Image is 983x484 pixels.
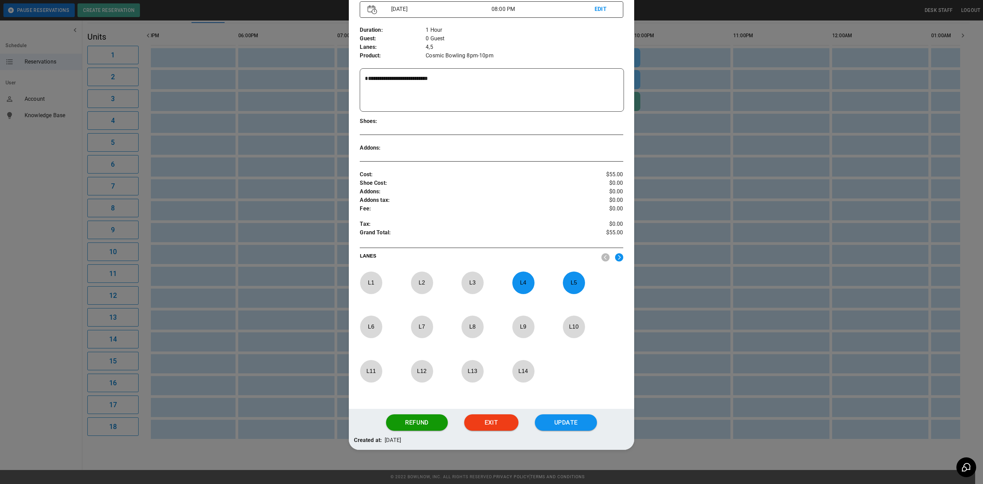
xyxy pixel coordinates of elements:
p: [DATE] [388,5,491,13]
p: L 7 [411,319,433,335]
p: L 1 [360,275,382,291]
p: 4,5 [426,43,623,52]
p: L 12 [411,363,433,379]
p: $0.00 [579,205,623,213]
button: Exit [464,414,518,431]
p: [DATE] [385,436,401,445]
p: $55.00 [579,229,623,239]
p: L 9 [512,319,535,335]
p: 0 Guest [426,34,623,43]
img: right.svg [615,253,623,262]
button: Update [535,414,597,431]
p: L 5 [562,275,585,291]
p: Cost : [360,170,579,179]
p: L 10 [562,319,585,335]
p: Shoe Cost : [360,179,579,188]
p: L 6 [360,319,382,335]
img: nav_left.svg [601,253,610,262]
p: Tax : [360,220,579,229]
p: L 4 [512,275,535,291]
p: L 2 [411,275,433,291]
p: Created at: [354,436,382,445]
p: Addons : [360,188,579,196]
p: Product : [360,52,426,60]
p: Shoes : [360,117,426,126]
p: $0.00 [579,196,623,205]
p: EDIT [595,5,615,14]
p: L 13 [461,363,484,379]
p: Lanes : [360,43,426,52]
p: $55.00 [579,170,623,179]
p: Cosmic Bowling 8pm-10pm [426,52,623,60]
p: Guest : [360,34,426,43]
p: L 11 [360,363,382,379]
p: $0.00 [579,188,623,196]
img: Vector [368,5,377,14]
p: Addons : [360,144,426,152]
p: Duration : [360,26,426,34]
p: Fee : [360,205,579,213]
p: $0.00 [579,179,623,188]
p: LANES [360,252,596,262]
p: 08:00 PM [491,5,595,13]
p: L 3 [461,275,484,291]
p: $0.00 [579,220,623,229]
p: L 8 [461,319,484,335]
p: Addons tax : [360,196,579,205]
button: Refund [386,414,448,431]
p: 1 Hour [426,26,623,34]
p: Grand Total : [360,229,579,239]
p: L 14 [512,363,535,379]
